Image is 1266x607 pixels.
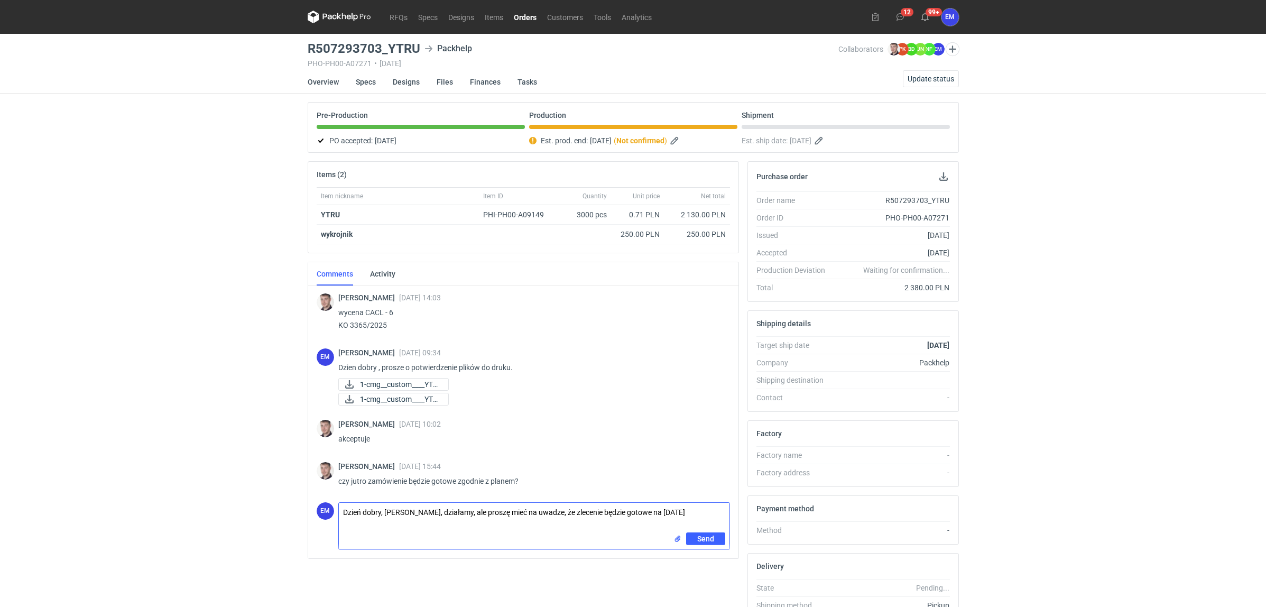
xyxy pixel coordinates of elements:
[668,209,726,220] div: 2 130.00 PLN
[590,134,612,147] span: [DATE]
[339,503,729,532] textarea: Dzień dobry, [PERSON_NAME], działamy, ale proszę mieć na uwadze, że zlecenie będzie gotowe na [DATE]
[317,348,334,366] figcaption: EM
[529,134,737,147] div: Est. prod. end:
[615,229,660,240] div: 250.00 PLN
[756,282,834,293] div: Total
[923,43,936,56] figcaption: NF
[896,43,909,56] figcaption: PK
[916,584,949,592] em: Pending...
[756,525,834,536] div: Method
[338,293,399,302] span: [PERSON_NAME]
[338,462,399,471] span: [PERSON_NAME]
[529,111,566,119] p: Production
[932,43,945,56] figcaption: EM
[338,475,722,488] p: czy jutro zamówienie będzie gotowe zgodnie z planem?
[756,319,811,328] h2: Shipping details
[338,433,722,445] p: akceptuje
[374,59,377,68] span: •
[908,75,954,82] span: Update status
[742,111,774,119] p: Shipment
[834,450,950,461] div: -
[756,340,834,351] div: Target ship date
[338,306,722,332] p: wycena CACL - 6 KO 3365/2025
[424,42,472,55] div: Packhelp
[360,379,440,390] span: 1-cmg__custom____YTR...
[518,70,537,94] a: Tasks
[941,8,959,26] div: Ewelina Macek
[338,393,449,406] a: 1-cmg__custom____YTR...
[308,70,339,94] a: Overview
[834,213,950,223] div: PHO-PH00-A07271
[338,361,722,374] p: Dzien dobry , prosze o potwierdzenie plików do druku.
[443,11,479,23] a: Designs
[756,213,834,223] div: Order ID
[321,230,353,238] strong: wykrojnik
[834,247,950,258] div: [DATE]
[756,172,808,181] h2: Purchase order
[321,192,363,200] span: Item nickname
[664,136,667,145] em: )
[317,502,334,520] figcaption: EM
[888,43,900,56] img: Maciej Sikora
[903,70,959,87] button: Update status
[669,134,682,147] button: Edit estimated production end date
[892,8,909,25] button: 12
[814,134,826,147] button: Edit estimated shipping date
[633,192,660,200] span: Unit price
[413,11,443,23] a: Specs
[583,192,607,200] span: Quantity
[686,532,725,545] button: Send
[542,11,588,23] a: Customers
[384,11,413,23] a: RFQs
[668,229,726,240] div: 250.00 PLN
[338,378,444,391] div: 1-cmg__custom____YTRU__d0__oR507293703__v2.pdf-cmg__custom____YTRU__d0__oR507293703__v2_CG.p2.pdf
[308,59,838,68] div: PHO-PH00-A07271 [DATE]
[615,209,660,220] div: 0.71 PLN
[479,11,509,23] a: Items
[756,375,834,385] div: Shipping destination
[834,282,950,293] div: 2 380.00 PLN
[393,70,420,94] a: Designs
[321,210,340,219] strong: YTRU
[338,348,399,357] span: [PERSON_NAME]
[914,43,927,56] figcaption: JN
[756,195,834,206] div: Order name
[614,136,616,145] em: (
[317,111,368,119] p: Pre-Production
[756,450,834,461] div: Factory name
[834,525,950,536] div: -
[756,230,834,241] div: Issued
[399,348,441,357] span: [DATE] 09:34
[338,420,399,428] span: [PERSON_NAME]
[437,70,453,94] a: Files
[756,467,834,478] div: Factory address
[701,192,726,200] span: Net total
[308,11,371,23] svg: Packhelp Pro
[338,393,444,406] div: 1-cmg__custom____YTRU__d0__oR507293703__v2.pdf-cmg__custom____YTRU__d0__oR507293703__v2_CG.p1.pdf
[756,504,814,513] h2: Payment method
[834,467,950,478] div: -
[317,293,334,311] img: Maciej Sikora
[317,462,334,480] img: Maciej Sikora
[917,8,934,25] button: 99+
[370,262,395,286] a: Activity
[756,583,834,593] div: State
[616,136,664,145] strong: Not confirmed
[317,262,353,286] a: Comments
[317,134,525,147] div: PO accepted:
[470,70,501,94] a: Finances
[927,341,949,350] strong: [DATE]
[834,392,950,403] div: -
[483,209,554,220] div: PHI-PH00-A09149
[356,70,376,94] a: Specs
[756,265,834,275] div: Production Deviation
[941,8,959,26] button: EM
[558,205,611,225] div: 3000 pcs
[756,429,782,438] h2: Factory
[399,462,441,471] span: [DATE] 15:44
[945,42,959,56] button: Edit collaborators
[742,134,950,147] div: Est. ship date:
